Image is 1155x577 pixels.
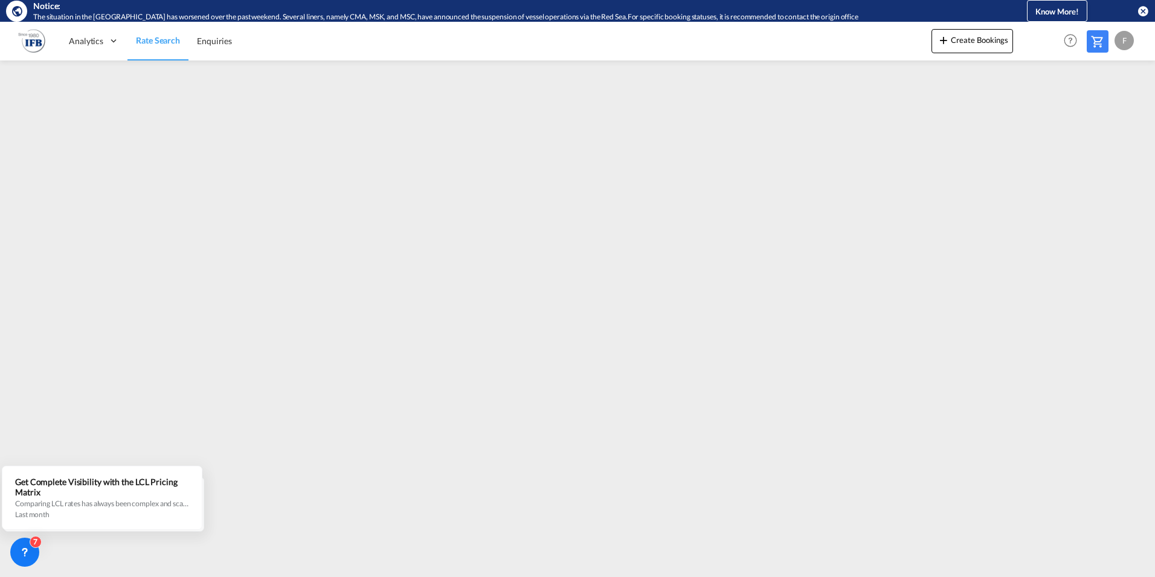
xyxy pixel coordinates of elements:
[1137,5,1149,17] button: icon-close-circle
[60,21,127,60] div: Analytics
[1115,31,1134,50] div: F
[931,29,1013,53] button: icon-plus 400-fgCreate Bookings
[18,27,45,54] img: b628ab10256c11eeb52753acbc15d091.png
[188,21,240,60] a: Enquiries
[1060,30,1087,52] div: Help
[1060,30,1081,51] span: Help
[936,33,951,47] md-icon: icon-plus 400-fg
[136,35,180,45] span: Rate Search
[11,5,23,17] md-icon: icon-earth
[127,21,188,60] a: Rate Search
[69,35,103,47] span: Analytics
[1035,7,1079,16] span: Know More!
[33,12,977,22] div: The situation in the Red Sea has worsened over the past weekend. Several liners, namely CMA, MSK,...
[197,36,232,46] span: Enquiries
